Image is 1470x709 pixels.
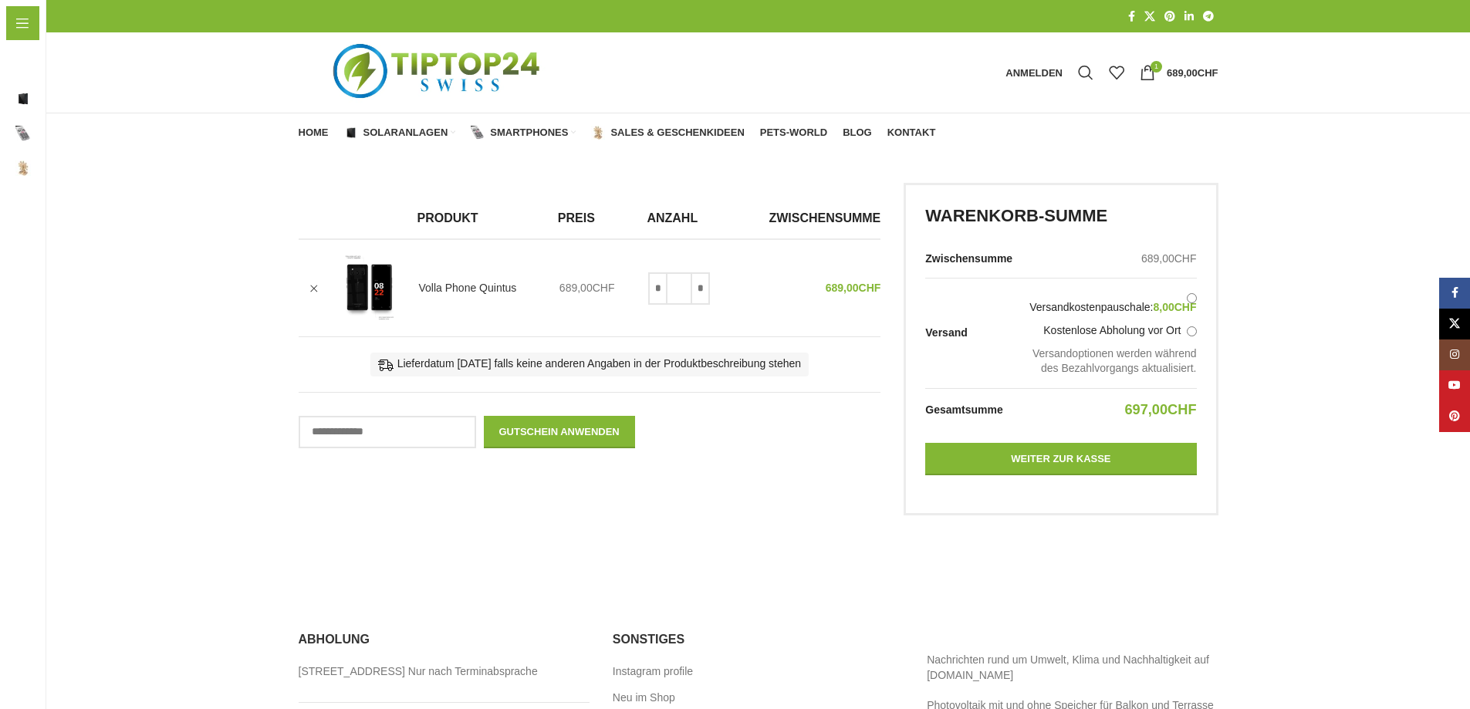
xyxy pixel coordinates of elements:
[15,91,31,106] img: Solaranlagen
[925,443,1196,475] a: Weiter zur Kasse
[1005,68,1063,78] span: Anmelden
[925,388,1020,431] th: Gesamtsumme
[998,57,1070,88] a: Anmelden
[15,50,46,78] span: Home
[925,204,1196,228] h2: Warenkorb-Summe
[667,272,691,305] input: Produktmenge
[591,126,605,140] img: Sales & Geschenkideen
[1124,6,1140,27] a: Facebook Social Link
[39,154,161,182] span: Sales & Geschenkideen
[639,198,736,239] th: Anzahl
[1174,301,1197,313] span: CHF
[1439,278,1470,309] a: Facebook Social Link
[471,117,576,148] a: Smartphones
[1439,339,1470,370] a: Instagram Social Link
[299,66,579,78] a: Logo der Website
[843,127,872,139] span: Blog
[925,240,1020,279] th: Zwischensumme
[1140,6,1160,27] a: X Social Link
[887,117,936,148] a: Kontakt
[15,160,31,176] img: Sales & Geschenkideen
[925,279,1020,388] th: Versand
[1180,6,1198,27] a: LinkedIn Social Link
[1101,57,1132,88] div: Meine Wunschliste
[339,252,400,325] img: Volla Phone Quintus
[15,258,56,286] span: Kontakt
[1198,6,1218,27] a: Telegram Social Link
[613,690,677,706] a: Neu im Shop
[1029,346,1196,376] p: Versandoptionen werden während des Bezahlvorgangs aktualisiert.
[419,281,517,296] a: Volla Phone Quintus
[1029,290,1196,316] label: Versandkostenpauschale:
[299,664,539,680] a: [STREET_ADDRESS] Nur nach Terminabsprache
[1198,67,1218,79] span: CHF
[1151,61,1162,73] span: 1
[1070,57,1101,88] a: Suche
[299,117,329,148] a: Home
[559,282,615,294] bdi: 689,00
[37,15,66,32] span: Menü
[843,117,872,148] a: Blog
[887,127,936,139] span: Kontakt
[15,224,39,252] span: Blog
[1141,252,1197,265] bdi: 689,00
[826,282,881,294] bdi: 689,00
[1124,402,1196,417] bdi: 697,00
[490,127,568,139] span: Smartphones
[1029,323,1196,339] label: Kostenlose Abholung vor Ort
[1439,370,1470,401] a: YouTube Social Link
[471,126,485,140] img: Smartphones
[613,631,904,648] h5: Sonstiges
[39,85,106,113] span: Solaranlagen
[302,277,326,300] a: Volla Phone Quintus aus dem Warenkorb entfernen
[1168,402,1196,417] span: CHF
[299,127,329,139] span: Home
[39,120,107,147] span: Smartphones
[760,117,827,148] a: Pets-World
[610,127,744,139] span: Sales & Geschenkideen
[1167,67,1218,79] bdi: 689,00
[927,653,1209,681] a: Nachrichten rund um Umwelt, Klima und Nachhaltigkeit auf [DOMAIN_NAME]
[1439,401,1470,432] a: Pinterest Social Link
[550,198,640,239] th: Preis
[410,198,550,239] th: Produkt
[370,353,809,376] span: Lieferdatum [DATE] falls keine anderen Angaben in der Produktbeschreibung stehen
[291,117,944,148] div: Hauptnavigation
[1153,301,1196,313] bdi: 8,00
[344,126,358,140] img: Solaranlagen
[484,416,635,448] button: Gutschein anwenden
[859,282,881,294] span: CHF
[1160,6,1180,27] a: Pinterest Social Link
[736,198,880,239] th: Zwischensumme
[363,127,448,139] span: Solaranlagen
[760,127,827,139] span: Pets-World
[613,664,694,680] a: Instagram profile
[591,117,744,148] a: Sales & Geschenkideen
[15,189,73,217] span: Pets-World
[1132,57,1225,88] a: 1 689,00CHF
[1439,309,1470,339] a: X Social Link
[15,126,31,141] img: Smartphones
[344,117,456,148] a: Solaranlagen
[593,282,615,294] span: CHF
[299,631,590,648] h5: Abholung
[1174,252,1197,265] span: CHF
